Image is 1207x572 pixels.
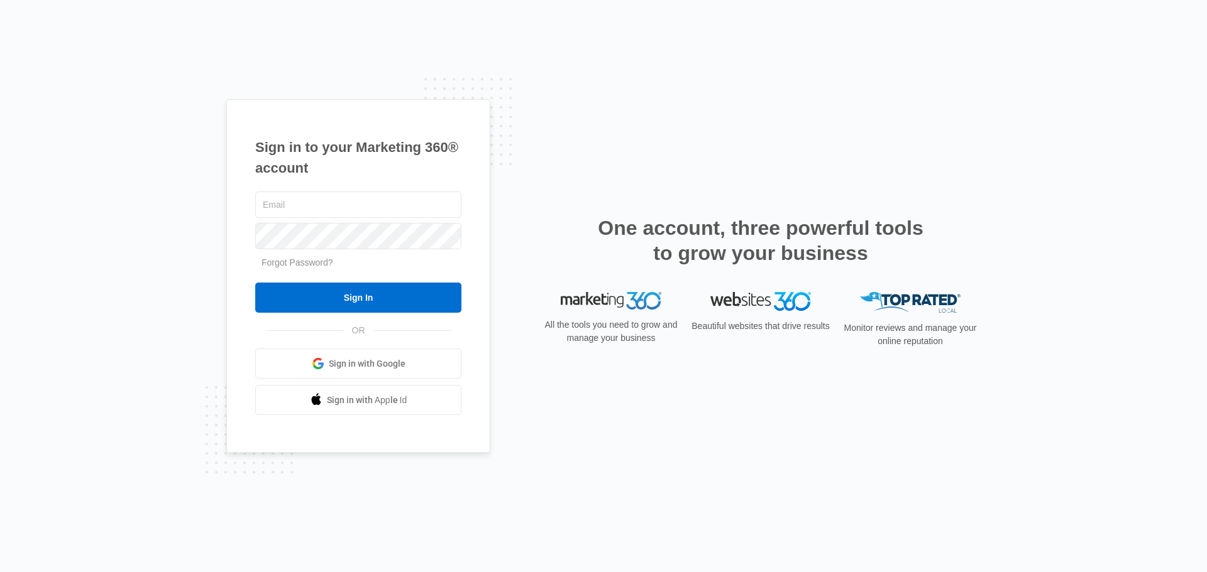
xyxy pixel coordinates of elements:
[255,137,461,178] h1: Sign in to your Marketing 360® account
[840,321,981,348] p: Monitor reviews and manage your online reputation
[710,292,811,310] img: Websites 360
[594,215,927,266] h2: One account, three powerful tools to grow your business
[343,324,374,337] span: OR
[255,385,461,415] a: Sign in with Apple Id
[329,357,405,370] span: Sign in with Google
[690,320,831,333] p: Beautiful websites that drive results
[255,283,461,313] input: Sign In
[860,292,961,313] img: Top Rated Local
[262,257,333,267] a: Forgot Password?
[561,292,661,310] img: Marketing 360
[255,348,461,379] a: Sign in with Google
[541,318,681,345] p: All the tools you need to grow and manage your business
[327,394,407,407] span: Sign in with Apple Id
[255,192,461,218] input: Email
